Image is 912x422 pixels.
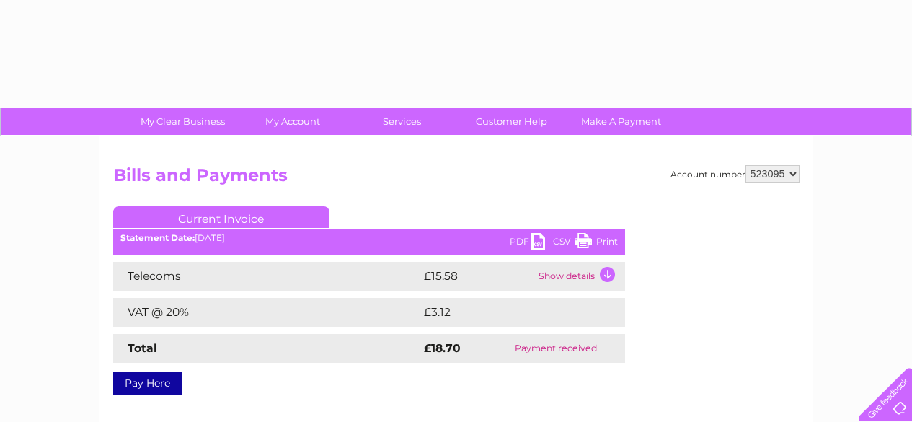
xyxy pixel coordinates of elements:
a: Services [342,108,461,135]
strong: Total [128,341,157,355]
a: Make A Payment [562,108,681,135]
a: Pay Here [113,372,182,395]
a: My Account [233,108,352,135]
h2: Bills and Payments [113,165,800,193]
td: £15.58 [420,262,535,291]
td: Payment received [487,334,624,363]
td: Show details [535,262,625,291]
div: [DATE] [113,233,625,243]
td: £3.12 [420,298,589,327]
td: VAT @ 20% [113,298,420,327]
div: Account number [670,165,800,183]
b: Statement Date: [120,232,195,243]
a: Print [575,233,618,254]
a: CSV [531,233,575,254]
a: PDF [488,233,531,254]
td: Telecoms [113,262,420,291]
a: My Clear Business [123,108,242,135]
a: Current Invoice [113,206,329,228]
strong: £18.70 [424,341,461,355]
a: Customer Help [452,108,571,135]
